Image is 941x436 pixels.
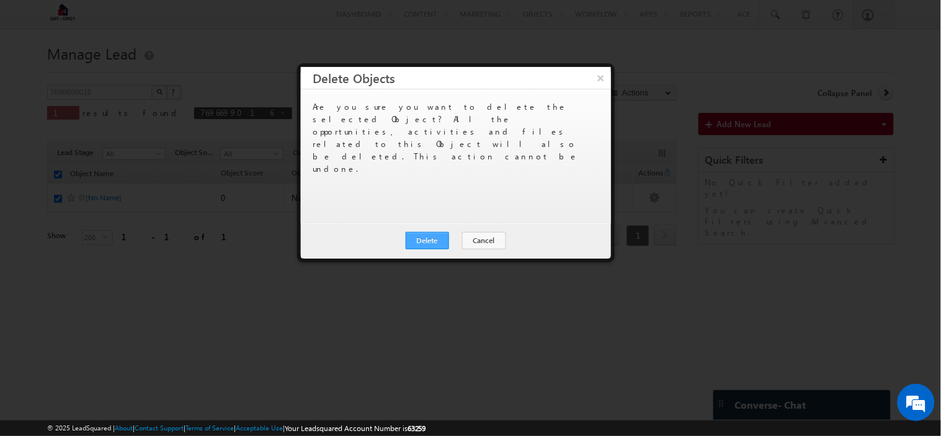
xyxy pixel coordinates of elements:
span: Your Leadsquared Account Number is [285,424,426,433]
span: 63259 [408,424,426,433]
span: © 2025 LeadSquared | | | | | [47,422,426,434]
div: Are you sure you want to delete the selected Object? All the opportunities, activities and files ... [313,100,596,175]
a: Terms of Service [185,424,234,432]
div: Minimize live chat window [203,6,233,36]
a: About [115,424,133,432]
button: × [591,67,611,89]
a: Contact Support [135,424,184,432]
button: Cancel [462,232,506,249]
button: Delete [406,232,449,249]
div: Chat with us now [65,65,208,81]
h3: Delete Objects [313,67,611,89]
em: Start Chat [169,342,225,358]
textarea: Type your message and hit 'Enter' [16,115,226,331]
img: d_60004797649_company_0_60004797649 [21,65,52,81]
a: Acceptable Use [236,424,283,432]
